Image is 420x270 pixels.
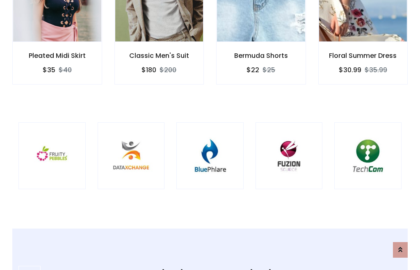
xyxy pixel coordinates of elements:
del: $35.99 [365,65,387,75]
h6: $35 [43,66,55,74]
h6: $180 [142,66,156,74]
h6: Pleated Midi Skirt [13,52,102,59]
h6: Floral Summer Dress [319,52,408,59]
h6: Bermuda Shorts [217,52,306,59]
del: $25 [262,65,275,75]
h6: $22 [247,66,259,74]
del: $40 [59,65,72,75]
h6: $30.99 [339,66,361,74]
del: $200 [160,65,176,75]
h6: Classic Men's Suit [115,52,204,59]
